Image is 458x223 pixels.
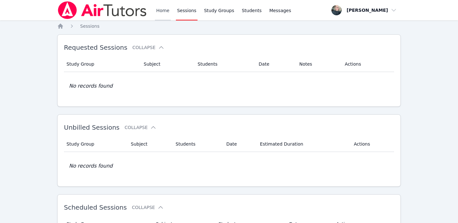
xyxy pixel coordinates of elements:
th: Notes [295,56,341,72]
span: Scheduled Sessions [64,204,127,211]
th: Students [172,136,222,152]
th: Study Group [64,56,140,72]
button: Collapse [132,204,164,211]
th: Estimated Duration [256,136,350,152]
button: Collapse [132,44,164,51]
th: Study Group [64,136,127,152]
img: Air Tutors [57,1,147,19]
td: No records found [64,72,394,100]
nav: Breadcrumb [57,23,401,29]
th: Students [194,56,255,72]
th: Subject [140,56,194,72]
th: Subject [127,136,172,152]
td: No records found [64,152,394,180]
th: Actions [341,56,394,72]
button: Collapse [125,124,156,131]
span: Requested Sessions [64,44,127,51]
th: Actions [350,136,394,152]
a: Sessions [80,23,100,29]
span: Unbilled Sessions [64,124,120,131]
span: Sessions [80,24,100,29]
th: Date [222,136,256,152]
span: Messages [269,7,291,14]
th: Date [255,56,295,72]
